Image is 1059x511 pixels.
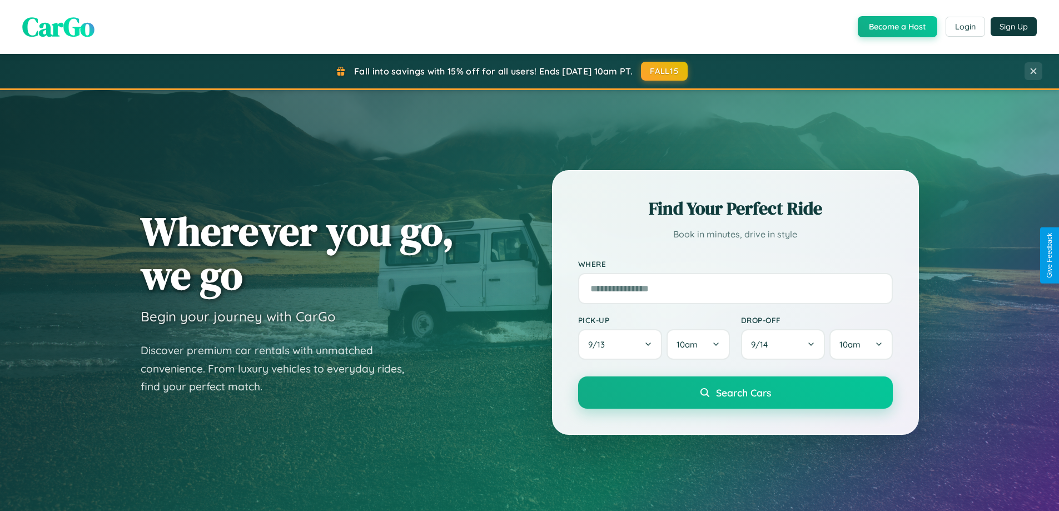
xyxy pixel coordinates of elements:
[858,16,937,37] button: Become a Host
[141,308,336,325] h3: Begin your journey with CarGo
[667,329,729,360] button: 10am
[141,341,419,396] p: Discover premium car rentals with unmatched convenience. From luxury vehicles to everyday rides, ...
[578,329,663,360] button: 9/13
[716,386,771,399] span: Search Cars
[578,226,893,242] p: Book in minutes, drive in style
[751,339,773,350] span: 9 / 14
[578,376,893,409] button: Search Cars
[677,339,698,350] span: 10am
[578,196,893,221] h2: Find Your Perfect Ride
[578,259,893,269] label: Where
[1046,233,1053,278] div: Give Feedback
[641,62,688,81] button: FALL15
[141,209,454,297] h1: Wherever you go, we go
[22,8,95,45] span: CarGo
[588,339,610,350] span: 9 / 13
[578,315,730,325] label: Pick-up
[741,329,826,360] button: 9/14
[991,17,1037,36] button: Sign Up
[946,17,985,37] button: Login
[741,315,893,325] label: Drop-off
[839,339,861,350] span: 10am
[354,66,633,77] span: Fall into savings with 15% off for all users! Ends [DATE] 10am PT.
[829,329,892,360] button: 10am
